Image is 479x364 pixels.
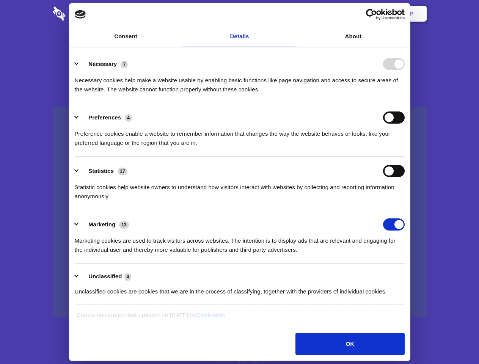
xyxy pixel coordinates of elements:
span: 7 [121,61,128,68]
label: Marketing [88,221,115,227]
button: Unclassified (4) [75,272,136,281]
div: Preference cookies enable a website to remember information that changes the way the website beha... [75,124,405,147]
span: 17 [118,168,127,175]
a: Cookiebot [196,312,225,318]
span: 4 [125,114,132,122]
a: Consent [69,26,183,47]
button: Marketing (13) [75,218,134,231]
iframe: Drift Widget Chat Controller [441,326,470,355]
a: Usercentrics Cookiebot - opens in a new window [338,9,405,20]
a: Contact [308,2,342,25]
label: Necessary [88,61,117,67]
a: About [297,26,410,47]
button: Statistics (17) [75,165,132,177]
a: Details [183,26,297,47]
img: logo-wordmark-white-trans-d4663122ce5f474addd5e946df7df03e33cb6a1c49d2221995e7729f52c070b2.svg [53,6,118,21]
span: 4 [124,273,132,281]
div: Unclassified cookies are cookies that we are in the process of classifying, together with the pro... [75,281,405,296]
div: Necessary cookies help make a website usable by enabling basic functions like page navigation and... [75,70,405,94]
div: Statistic cookies help website owners to understand how visitors interact with websites by collec... [75,177,405,201]
label: Preferences [88,114,121,121]
label: Statistics [88,168,114,174]
a: Pricing [223,2,256,25]
button: OK [295,333,404,355]
img: logo [75,10,86,19]
span: 13 [119,221,129,229]
button: Preferences (4) [75,111,137,124]
div: Cookie declaration last updated on [DATE] by [71,311,408,325]
h1: Eliminate Slack Data Loss. [53,34,427,61]
h4: Auto-redaction of sensitive data, encrypted data sharing and self-destructing private chats. Shar... [53,69,427,94]
a: Wistia video thumbnail [53,107,427,317]
button: Necessary (7) [75,58,133,70]
a: Login [344,2,377,25]
div: Marketing cookies are used to track visitors across websites. The intention is to display ads tha... [75,231,405,254]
